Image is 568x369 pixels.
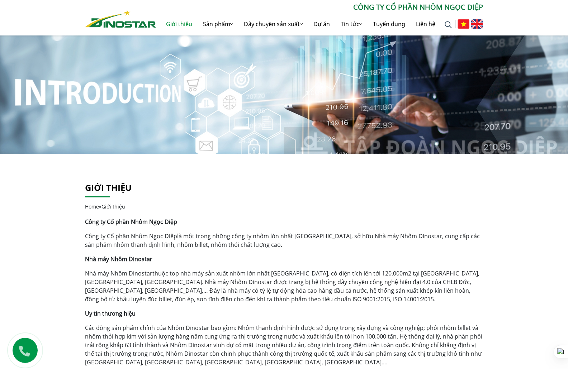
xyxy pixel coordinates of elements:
a: Home [85,203,99,210]
p: thuộc top nhà máy sản xuất nhôm lớn nhất [GEOGRAPHIC_DATA], có diện tích lên tới 120.000m2 tại [G... [85,269,483,303]
img: Nhôm Dinostar [85,10,156,28]
a: Tuyển dụng [368,13,411,35]
strong: Nhà máy Nhôm Dinostar [85,255,152,263]
a: Sản phẩm [198,13,238,35]
p: là một trong những công ty nhôm lớn nhất [GEOGRAPHIC_DATA], sở hữu Nhà máy Nhôm Dinostar, cung cấ... [85,232,483,249]
a: Liên hệ [411,13,441,35]
p: CÔNG TY CỔ PHẦN NHÔM NGỌC DIỆP [156,2,483,13]
span: » [85,203,125,210]
a: Tin tức [335,13,368,35]
p: Các dòng sản phẩm chính của Nhôm Dinostar bao gồm: Nhôm thanh định hình được sử dụng trong xây dự... [85,324,483,366]
img: English [471,19,483,29]
strong: Công ty Cổ phần Nhôm Ngọc Diệp [85,218,177,226]
a: Dự án [308,13,335,35]
span: Giới thiệu [101,203,125,210]
a: Công ty Cổ phần Nhôm Ngọc Diệp [85,232,177,240]
a: Nhà máy Nhôm Dinostar [85,269,152,277]
img: search [445,21,452,28]
img: Tiếng Việt [458,19,469,29]
a: Dây chuyền sản xuất [238,13,308,35]
a: Giới thiệu [161,13,198,35]
strong: Uy tín thương hiệu [85,310,136,317]
a: Giới thiệu [85,182,132,193]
